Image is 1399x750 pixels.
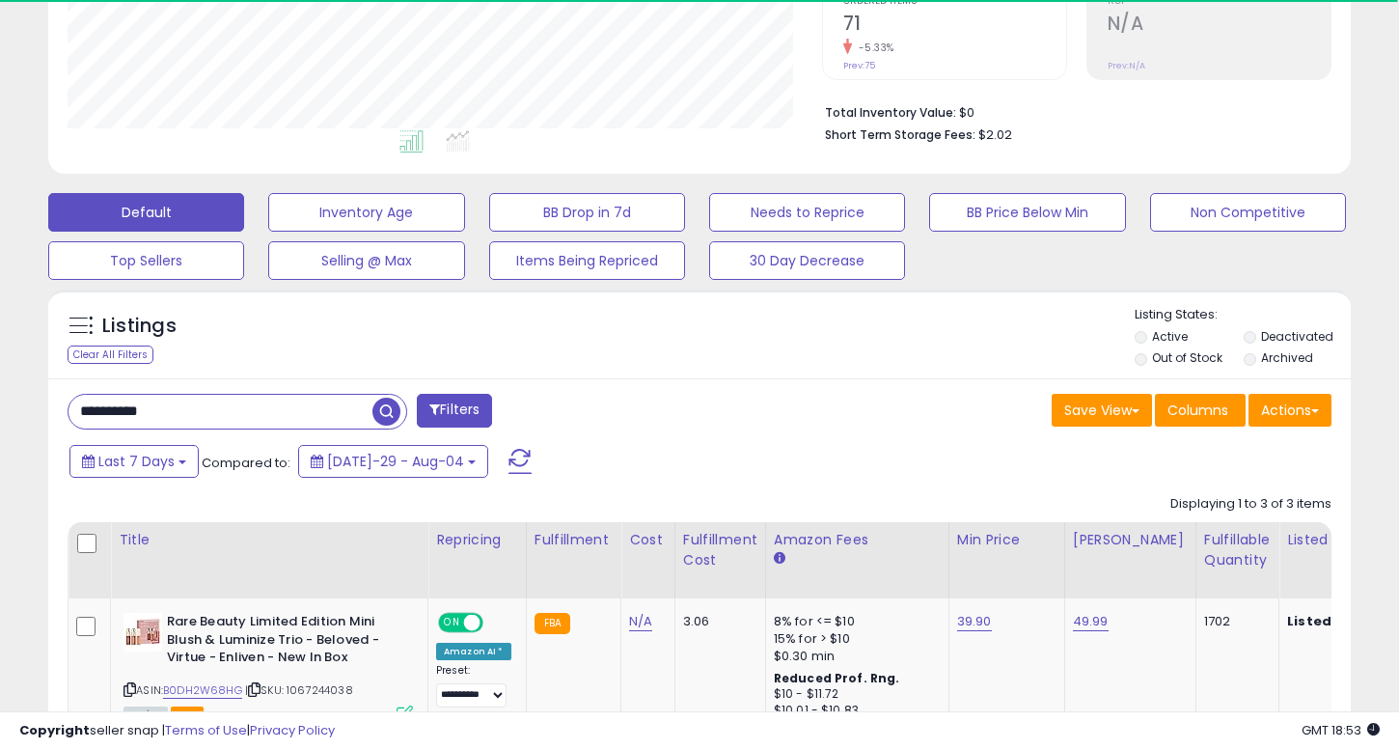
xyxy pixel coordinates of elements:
div: Cost [629,530,667,550]
b: Total Inventory Value: [825,104,956,121]
span: Compared to: [202,454,290,472]
button: Inventory Age [268,193,464,232]
div: 8% for <= $10 [774,613,934,630]
div: Fulfillment Cost [683,530,757,570]
button: BB Drop in 7d [489,193,685,232]
button: Save View [1052,394,1152,427]
a: Terms of Use [165,721,247,739]
div: Fulfillable Quantity [1204,530,1271,570]
div: seller snap | | [19,722,335,740]
a: B0DH2W68HG [163,682,242,699]
b: Rare Beauty Limited Edition Mini Blush & Luminize Trio - Beloved - Virtue - Enliven - New In Box [167,613,401,672]
div: Title [119,530,420,550]
div: $0.30 min [774,648,934,665]
button: Actions [1248,394,1331,427]
span: | SKU: 1067244038 [245,682,353,698]
span: [DATE]-29 - Aug-04 [327,452,464,471]
div: Clear All Filters [68,346,153,364]
div: Amazon AI * [436,643,511,660]
small: Prev: N/A [1108,60,1145,71]
div: Min Price [957,530,1056,550]
button: Default [48,193,244,232]
div: Amazon Fees [774,530,941,550]
div: Displaying 1 to 3 of 3 items [1170,495,1331,514]
h5: Listings [102,313,177,340]
div: $10 - $11.72 [774,686,934,703]
button: Top Sellers [48,241,244,280]
button: BB Price Below Min [929,193,1125,232]
a: 39.90 [957,612,992,631]
div: 3.06 [683,613,751,630]
div: Repricing [436,530,518,550]
button: Selling @ Max [268,241,464,280]
small: Amazon Fees. [774,550,785,568]
span: Last 7 Days [98,452,175,471]
span: ON [440,615,464,631]
small: -5.33% [852,41,894,55]
img: 41Guay0giSL._SL40_.jpg [123,613,162,652]
label: Deactivated [1261,328,1333,345]
p: Listing States: [1135,306,1351,324]
h2: 71 [843,13,1066,39]
button: Filters [417,394,492,428]
label: Out of Stock [1152,349,1222,366]
button: Needs to Reprice [709,193,905,232]
b: Reduced Prof. Rng. [774,670,900,686]
span: Columns [1167,401,1228,420]
span: OFF [480,615,511,631]
span: 2025-08-12 18:53 GMT [1302,721,1380,739]
small: FBA [535,613,570,634]
button: Last 7 Days [69,445,199,478]
div: 1702 [1204,613,1264,630]
strong: Copyright [19,721,90,739]
div: [PERSON_NAME] [1073,530,1188,550]
span: $2.02 [978,125,1012,144]
button: [DATE]-29 - Aug-04 [298,445,488,478]
h2: N/A [1108,13,1330,39]
div: 15% for > $10 [774,630,934,648]
div: Preset: [436,664,511,708]
b: Listed Price: [1287,612,1375,630]
div: Fulfillment [535,530,613,550]
a: Privacy Policy [250,721,335,739]
li: $0 [825,99,1317,123]
b: Short Term Storage Fees: [825,126,975,143]
label: Active [1152,328,1188,345]
a: N/A [629,612,652,631]
a: 49.99 [1073,612,1109,631]
label: Archived [1261,349,1313,366]
button: Items Being Repriced [489,241,685,280]
small: Prev: 75 [843,60,875,71]
button: Columns [1155,394,1246,427]
button: 30 Day Decrease [709,241,905,280]
button: Non Competitive [1150,193,1346,232]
